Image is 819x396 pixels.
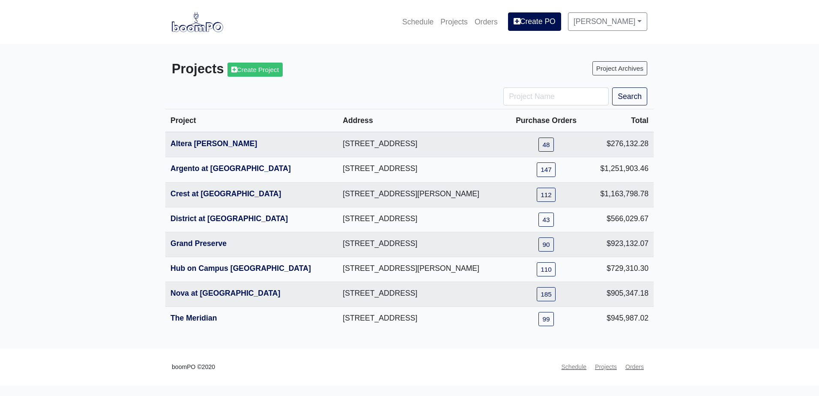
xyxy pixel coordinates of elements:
[612,87,647,105] button: Search
[471,12,501,31] a: Orders
[338,257,505,282] td: [STREET_ADDRESS][PERSON_NAME]
[437,12,471,31] a: Projects
[172,362,215,372] small: boomPO ©2020
[170,314,217,322] a: The Meridian
[537,262,556,276] a: 110
[227,63,283,77] a: Create Project
[537,287,556,301] a: 185
[338,157,505,182] td: [STREET_ADDRESS]
[338,182,505,207] td: [STREET_ADDRESS][PERSON_NAME]
[172,61,403,77] h3: Projects
[558,359,590,375] a: Schedule
[587,232,654,257] td: $923,132.07
[537,188,556,202] a: 112
[538,138,553,152] a: 48
[338,207,505,232] td: [STREET_ADDRESS]
[587,132,654,157] td: $276,132.28
[592,359,620,375] a: Projects
[172,12,223,32] img: boomPO
[587,182,654,207] td: $1,163,798.78
[170,139,257,148] a: Altera [PERSON_NAME]
[170,189,281,198] a: Crest at [GEOGRAPHIC_DATA]
[170,214,288,223] a: District at [GEOGRAPHIC_DATA]
[505,109,587,132] th: Purchase Orders
[622,359,647,375] a: Orders
[503,87,609,105] input: Project Name
[338,109,505,132] th: Address
[338,132,505,157] td: [STREET_ADDRESS]
[399,12,437,31] a: Schedule
[165,109,338,132] th: Project
[508,12,561,30] a: Create PO
[538,312,553,326] a: 99
[338,282,505,306] td: [STREET_ADDRESS]
[538,213,553,227] a: 43
[538,237,553,252] a: 90
[170,164,291,173] a: Argento at [GEOGRAPHIC_DATA]
[587,109,654,132] th: Total
[587,157,654,182] td: $1,251,903.46
[592,61,647,75] a: Project Archives
[170,239,227,248] a: Grand Preserve
[587,257,654,282] td: $729,310.30
[568,12,647,30] a: [PERSON_NAME]
[170,264,311,273] a: Hub on Campus [GEOGRAPHIC_DATA]
[537,162,556,177] a: 147
[338,307,505,332] td: [STREET_ADDRESS]
[587,307,654,332] td: $945,987.02
[338,232,505,257] td: [STREET_ADDRESS]
[587,207,654,232] td: $566,029.67
[587,282,654,306] td: $905,347.18
[170,289,280,297] a: Nova at [GEOGRAPHIC_DATA]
